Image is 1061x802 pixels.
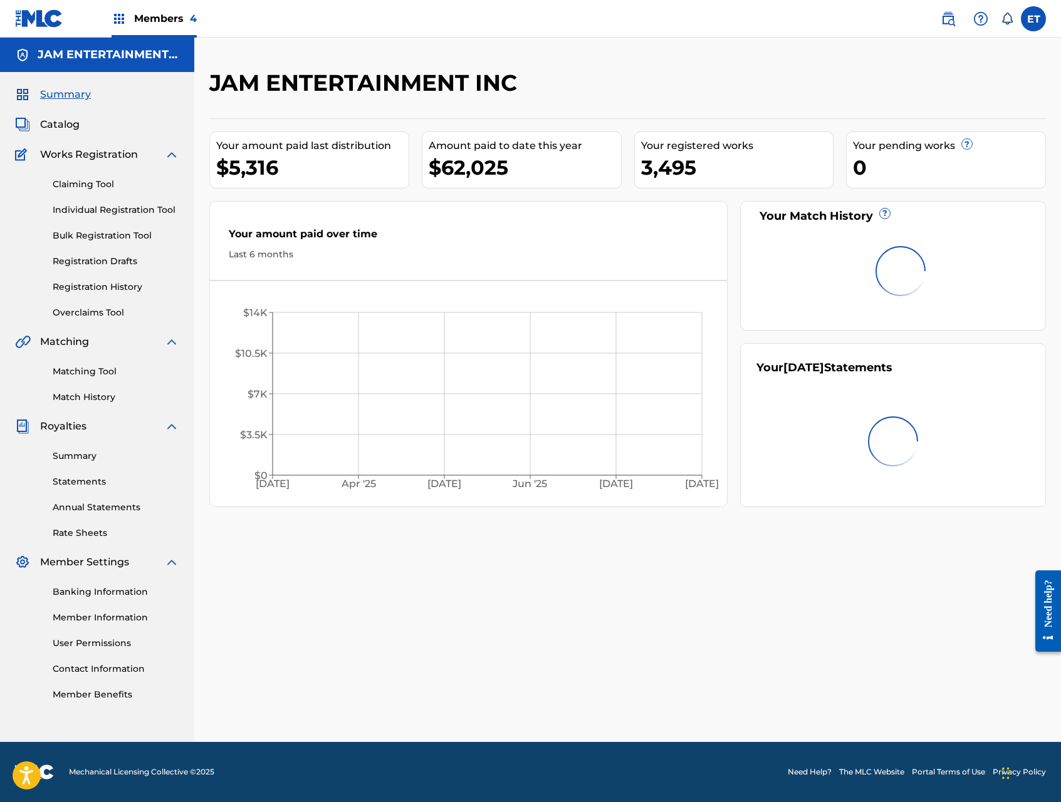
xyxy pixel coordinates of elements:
tspan: $3.5K [240,429,268,441]
span: ? [962,139,972,149]
div: Your amount paid over time [229,227,708,248]
h2: JAM ENTERTAINMENT INC [209,69,523,97]
span: Catalog [40,117,80,132]
a: The MLC Website [839,766,904,778]
div: Your registered works [641,138,834,153]
span: Members [134,11,197,26]
img: search [941,11,956,26]
img: Works Registration [15,147,31,162]
span: Mechanical Licensing Collective © 2025 [69,766,214,778]
span: Royalties [40,419,86,434]
span: 4 [190,13,197,24]
tspan: [DATE] [256,478,290,490]
tspan: $7K [248,388,268,400]
a: Individual Registration Tool [53,203,179,217]
img: preloader [872,242,929,299]
span: Matching [40,334,89,349]
img: expand [164,419,179,434]
img: expand [164,555,179,570]
div: $5,316 [216,153,409,182]
a: Match History [53,391,179,404]
iframe: Chat Widget [998,742,1061,802]
div: Notifications [1001,13,1013,25]
a: CatalogCatalog [15,117,80,132]
div: $62,025 [429,153,621,182]
tspan: Jun '25 [512,478,547,490]
a: Member Benefits [53,688,179,701]
img: Top Rightsholders [112,11,127,26]
a: Registration Drafts [53,255,179,268]
a: Overclaims Tool [53,306,179,319]
a: Rate Sheets [53,527,179,540]
span: [DATE] [783,361,824,374]
a: Annual Statements [53,501,179,514]
img: Member Settings [15,555,30,570]
a: Registration History [53,280,179,294]
img: Summary [15,87,30,102]
tspan: $10.5K [235,347,268,359]
span: Summary [40,87,91,102]
a: Statements [53,475,179,488]
tspan: [DATE] [599,478,633,490]
div: Help [968,6,993,31]
img: Catalog [15,117,30,132]
img: Royalties [15,419,30,434]
h5: JAM ENTERTAINMENT INC [38,48,179,62]
a: Banking Information [53,585,179,599]
div: Last 6 months [229,248,708,261]
img: preloader [864,413,921,470]
a: User Permissions [53,637,179,650]
img: Accounts [15,48,30,63]
tspan: Apr '25 [340,478,375,490]
a: Claiming Tool [53,178,179,191]
div: 0 [853,153,1045,182]
tspan: $0 [254,470,268,481]
div: Your Statements [756,359,892,376]
a: Matching Tool [53,365,179,378]
a: Privacy Policy [993,766,1046,778]
img: expand [164,334,179,349]
div: Your pending works [853,138,1045,153]
tspan: [DATE] [685,478,719,490]
div: 3,495 [641,153,834,182]
a: Contact Information [53,662,179,676]
a: Summary [53,450,179,463]
div: Drag [1002,754,1010,792]
span: Works Registration [40,147,138,162]
a: Portal Terms of Use [912,766,985,778]
div: Your Match History [756,208,1030,225]
a: Need Help? [788,766,832,778]
img: logo [15,764,54,779]
div: Your amount paid last distribution [216,138,409,153]
span: Member Settings [40,555,129,570]
div: User Menu [1021,6,1046,31]
img: Matching [15,334,31,349]
iframe: Resource Center [1026,560,1061,661]
div: Amount paid to date this year [429,138,621,153]
img: help [973,11,988,26]
tspan: $14K [243,307,268,319]
a: Public Search [936,6,961,31]
img: expand [164,147,179,162]
span: ? [880,208,890,218]
tspan: [DATE] [427,478,461,490]
a: SummarySummary [15,87,91,102]
img: MLC Logo [15,9,63,28]
a: Bulk Registration Tool [53,229,179,242]
a: Member Information [53,611,179,624]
